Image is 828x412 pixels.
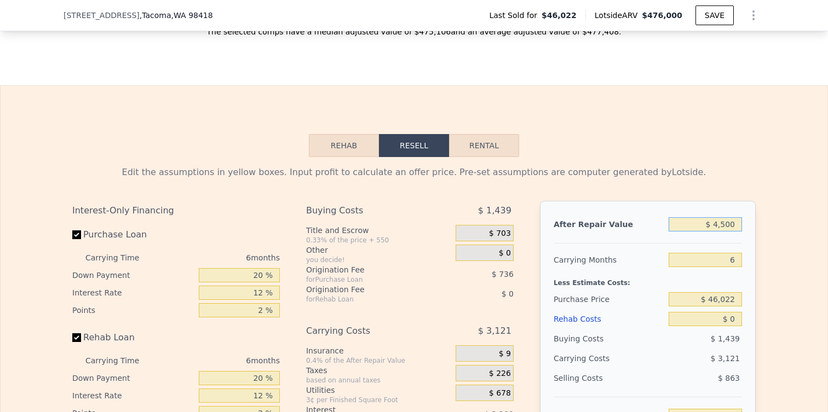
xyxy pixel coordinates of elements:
span: $ 678 [489,388,511,398]
span: , WA 98418 [171,11,213,20]
button: Rental [449,134,519,157]
div: Origination Fee [306,264,428,275]
div: 6 months [161,352,280,369]
div: Interest Rate [72,387,194,404]
div: Points [72,301,194,319]
span: $46,022 [542,10,577,21]
input: Rehab Loan [72,333,81,342]
span: $ 3,121 [478,321,511,341]
span: $ 3,121 [711,354,740,363]
div: Selling Costs [554,368,664,388]
div: Carrying Costs [554,349,622,368]
span: $476,000 [642,11,682,20]
span: $ 226 [489,369,511,379]
button: Resell [379,134,449,157]
button: Show Options [743,4,764,26]
div: Interest-Only Financing [72,201,280,220]
div: Interest Rate [72,284,194,301]
div: Origination Fee [306,284,428,295]
span: $ 736 [492,270,514,278]
div: 6 months [161,249,280,266]
div: Utilities [306,385,451,396]
div: Down Payment [72,266,194,284]
span: $ 703 [489,229,511,239]
div: for Purchase Loan [306,275,428,284]
input: Purchase Loan [72,230,81,239]
div: Buying Costs [306,201,428,220]
span: $ 863 [718,374,740,382]
div: for Rehab Loan [306,295,428,304]
span: $ 1,439 [478,201,511,220]
div: 0.4% of the After Repair Value [306,356,451,365]
span: , Tacoma [140,10,213,21]
div: Buying Costs [554,329,664,349]
div: Down Payment [72,369,194,387]
div: Carrying Time [85,352,157,369]
div: Title and Escrow [306,225,451,236]
div: Taxes [306,365,451,376]
span: $ 9 [499,349,511,359]
div: After Repair Value [554,214,664,234]
div: Carrying Time [85,249,157,266]
div: you decide! [306,256,451,264]
span: Lotside ARV [595,10,642,21]
div: Purchase Price [554,289,664,309]
button: SAVE [695,5,734,25]
div: based on annual taxes [306,376,451,385]
div: Insurance [306,345,451,356]
div: Other [306,245,451,256]
span: Last Sold for [489,10,542,21]
label: Purchase Loan [72,225,194,245]
div: Less Estimate Costs: [554,270,742,289]
div: Edit the assumptions in yellow boxes. Input profit to calculate an offer price. Pre-set assumptio... [72,166,756,179]
div: Rehab Costs [554,309,664,329]
label: Rehab Loan [72,328,194,347]
span: $ 0 [499,248,511,258]
div: Carrying Months [554,250,664,270]
span: $ 0 [502,289,514,298]
div: 0.33% of the price + 550 [306,236,451,245]
div: 3¢ per Finished Square Foot [306,396,451,404]
span: $ 1,439 [711,334,740,343]
div: Carrying Costs [306,321,428,341]
span: [STREET_ADDRESS] [64,10,140,21]
button: Rehab [309,134,379,157]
